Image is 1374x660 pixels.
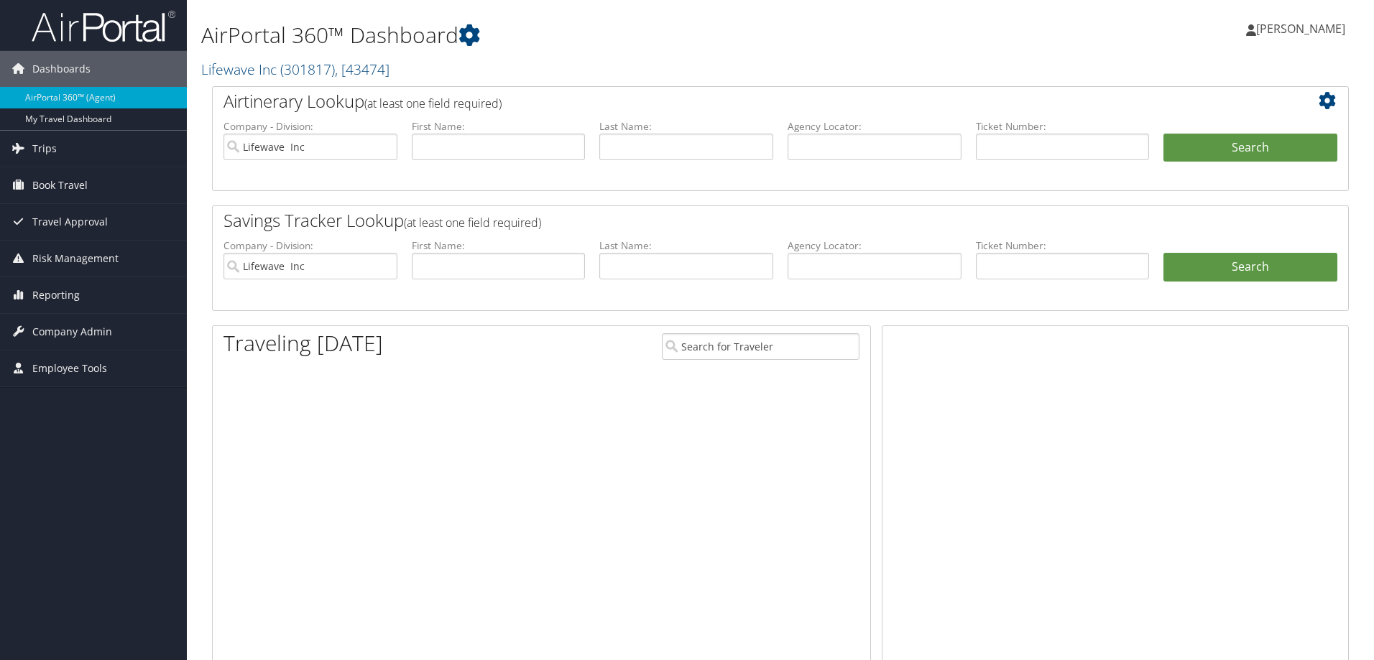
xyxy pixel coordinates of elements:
[223,119,397,134] label: Company - Division:
[364,96,502,111] span: (at least one field required)
[223,89,1242,113] h2: Airtinerary Lookup
[412,119,586,134] label: First Name:
[599,238,773,253] label: Last Name:
[32,204,108,240] span: Travel Approval
[32,167,88,203] span: Book Travel
[201,20,974,50] h1: AirPortal 360™ Dashboard
[223,253,397,279] input: search accounts
[788,119,962,134] label: Agency Locator:
[1246,7,1360,50] a: [PERSON_NAME]
[335,60,389,79] span: , [ 43474 ]
[32,241,119,276] span: Risk Management
[976,238,1150,253] label: Ticket Number:
[976,119,1150,134] label: Ticket Number:
[32,9,175,43] img: airportal-logo.png
[32,51,91,87] span: Dashboards
[662,333,859,360] input: Search for Traveler
[32,277,80,313] span: Reporting
[32,131,57,167] span: Trips
[788,238,962,253] label: Agency Locator:
[599,119,773,134] label: Last Name:
[404,215,541,231] span: (at least one field required)
[32,314,112,350] span: Company Admin
[280,60,335,79] span: ( 301817 )
[1163,134,1337,162] button: Search
[412,238,586,253] label: First Name:
[1256,21,1345,37] span: [PERSON_NAME]
[223,238,397,253] label: Company - Division:
[201,60,389,79] a: Lifewave Inc
[223,328,383,358] h1: Traveling [DATE]
[223,208,1242,233] h2: Savings Tracker Lookup
[1163,253,1337,282] a: Search
[32,350,107,386] span: Employee Tools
